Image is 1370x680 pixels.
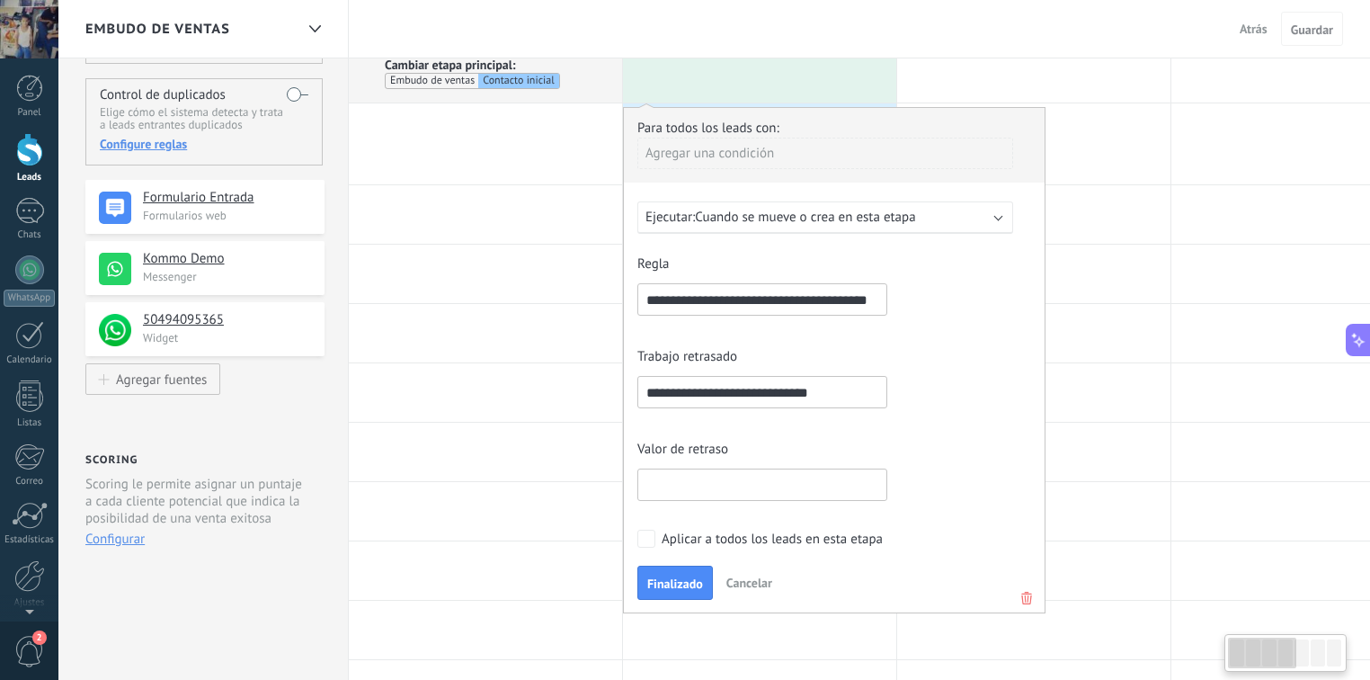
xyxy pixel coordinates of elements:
[645,209,695,226] span: Ejecutar:
[1281,12,1343,46] button: Guardar
[695,209,915,226] span: Cuando se mueve o crea en esta etapa
[637,120,1031,137] div: Para todos los leads con:
[85,476,309,527] p: Scoring le permite asignar un puntaje a cada cliente potencial que indica la posibilidad de una v...
[1291,23,1333,36] span: Guardar
[143,250,311,268] h4: Kommo Demo
[99,314,131,346] img: logo_min.png
[4,354,56,366] div: Calendario
[637,255,670,273] div: Regla
[647,577,703,590] span: Finalizado
[85,363,220,395] button: Agregar fuentes
[386,74,478,88] div: Embudo de ventas
[4,534,56,546] div: Estadísticas
[143,311,311,329] h4: 50494095365
[100,136,307,152] div: Configure reglas
[4,417,56,429] div: Listas
[637,441,728,458] div: Valor de retraso
[1232,15,1275,42] button: Atrás
[1240,21,1268,37] span: Atrás
[719,569,779,596] button: Cancelar
[478,74,559,88] div: Contacto inicial
[4,229,56,241] div: Chats
[100,86,226,103] h4: Control de duplicados
[85,453,138,467] h2: Scoring
[143,330,314,345] p: Widget
[85,531,145,548] button: Configurar
[662,531,883,549] div: Aplicar a todos los leads en esta etapa
[637,138,1013,169] div: Agregar una condición
[4,290,55,307] div: WhatsApp
[637,348,737,365] div: Trabajo retrasado
[100,106,307,131] p: Elige cómo el sistema detecta y trata a leads entrantes duplicados
[85,21,230,38] span: Embudo de ventas
[32,631,47,645] span: 2
[4,476,56,488] div: Correo
[385,57,516,73] span: Cambiar etapa principal:
[726,575,772,591] span: Cancelar
[299,12,330,47] div: Embudo de ventas
[4,172,56,183] div: Leads
[143,189,311,207] h4: Formulario Entrada
[143,208,314,223] p: Formularios web
[637,566,713,600] button: Finalizado
[143,269,314,284] p: Messenger
[4,107,56,119] div: Panel
[116,371,207,387] div: Agregar fuentes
